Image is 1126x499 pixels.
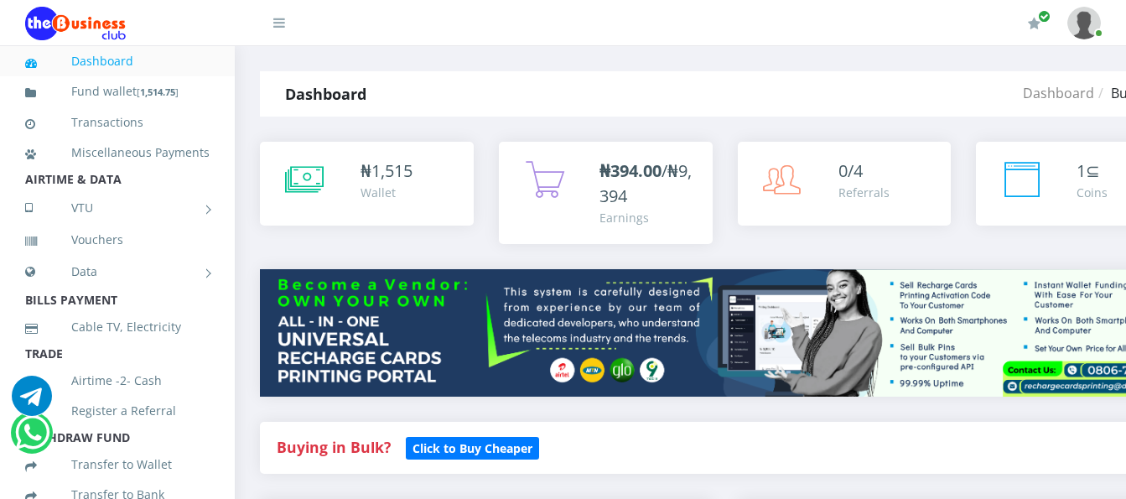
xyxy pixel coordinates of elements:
[738,142,952,226] a: 0/4 Referrals
[1038,10,1051,23] span: Renew/Upgrade Subscription
[285,84,366,104] strong: Dashboard
[25,308,210,346] a: Cable TV, Electricity
[15,425,49,453] a: Chat for support
[140,86,175,98] b: 1,514.75
[406,437,539,457] a: Click to Buy Cheaper
[361,159,413,184] div: ₦
[25,221,210,259] a: Vouchers
[25,445,210,484] a: Transfer to Wallet
[137,86,179,98] small: [ ]
[1067,7,1101,39] img: User
[1077,159,1086,182] span: 1
[838,184,890,201] div: Referrals
[25,103,210,142] a: Transactions
[371,159,413,182] span: 1,515
[277,437,391,457] strong: Buying in Bulk?
[25,361,210,400] a: Airtime -2- Cash
[25,133,210,172] a: Miscellaneous Payments
[499,142,713,244] a: ₦394.00/₦9,394 Earnings
[599,159,692,207] span: /₦9,394
[12,388,52,416] a: Chat for support
[1077,184,1108,201] div: Coins
[361,184,413,201] div: Wallet
[1028,17,1040,30] i: Renew/Upgrade Subscription
[838,159,863,182] span: 0/4
[599,209,696,226] div: Earnings
[25,251,210,293] a: Data
[260,142,474,226] a: ₦1,515 Wallet
[599,159,662,182] b: ₦394.00
[25,7,126,40] img: Logo
[25,392,210,430] a: Register a Referral
[25,42,210,81] a: Dashboard
[25,72,210,112] a: Fund wallet[1,514.75]
[1023,84,1094,102] a: Dashboard
[413,440,532,456] b: Click to Buy Cheaper
[25,187,210,229] a: VTU
[1077,159,1108,184] div: ⊆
